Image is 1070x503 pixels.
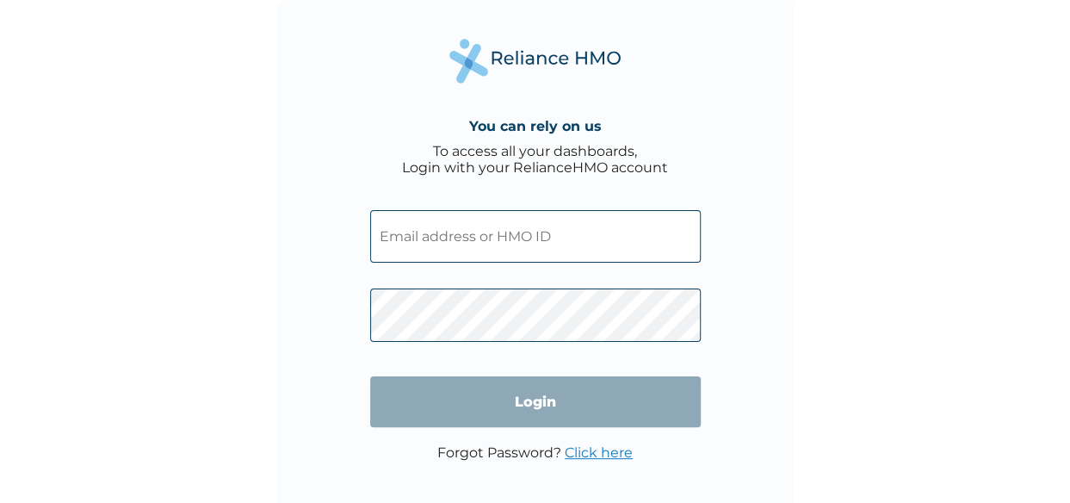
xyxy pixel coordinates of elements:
[370,376,701,427] input: Login
[565,444,633,461] a: Click here
[437,444,633,461] p: Forgot Password?
[370,210,701,263] input: Email address or HMO ID
[469,118,602,134] h4: You can rely on us
[449,39,622,83] img: Reliance Health's Logo
[402,143,668,176] div: To access all your dashboards, Login with your RelianceHMO account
